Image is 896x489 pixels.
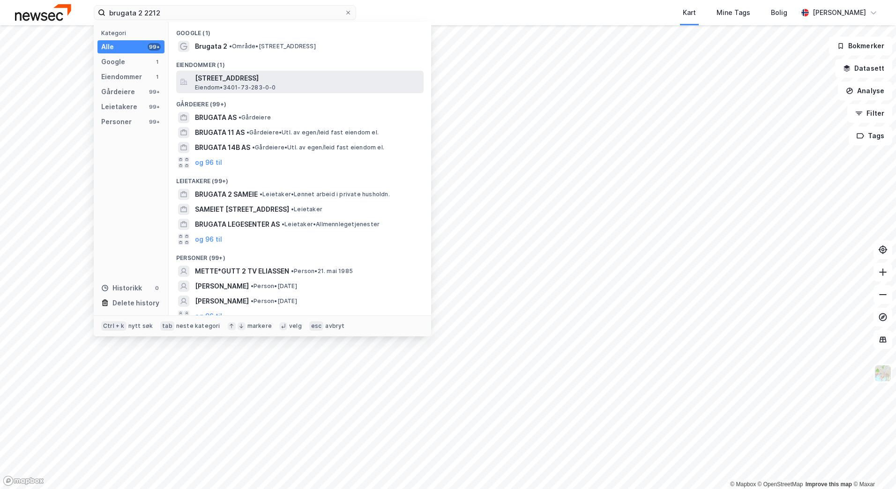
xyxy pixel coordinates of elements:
[3,475,44,486] a: Mapbox homepage
[195,296,249,307] span: [PERSON_NAME]
[251,297,297,305] span: Person • [DATE]
[291,267,353,275] span: Person • 21. mai 1985
[291,267,294,274] span: •
[148,88,161,96] div: 99+
[291,206,294,213] span: •
[289,322,302,330] div: velg
[683,7,696,18] div: Kart
[251,282,254,289] span: •
[101,116,132,127] div: Personer
[195,157,222,168] button: og 96 til
[838,81,892,100] button: Analyse
[169,247,431,264] div: Personer (99+)
[148,43,161,51] div: 99+
[309,321,324,331] div: esc
[195,219,280,230] span: BRUGATA LEGESENTER AS
[829,37,892,55] button: Bokmerker
[128,322,153,330] div: nytt søk
[246,129,249,136] span: •
[849,126,892,145] button: Tags
[835,59,892,78] button: Datasett
[282,221,380,228] span: Leietaker • Allmennlegetjenester
[239,114,241,121] span: •
[229,43,316,50] span: Område • [STREET_ADDRESS]
[15,4,71,21] img: newsec-logo.f6e21ccffca1b3a03d2d.png
[325,322,344,330] div: avbryt
[849,444,896,489] div: Kontrollprogram for chat
[195,84,276,91] span: Eiendom • 3401-73-283-0-0
[153,284,161,292] div: 0
[874,364,892,382] img: Z
[148,118,161,126] div: 99+
[806,481,852,488] a: Improve this map
[195,266,289,277] span: METTE*GUTT 2 TV ELIASSEN
[101,321,127,331] div: Ctrl + k
[252,144,384,151] span: Gårdeiere • Utl. av egen/leid fast eiendom el.
[717,7,750,18] div: Mine Tags
[160,321,174,331] div: tab
[195,127,245,138] span: BRUGATA 11 AS
[730,481,756,488] a: Mapbox
[195,234,222,245] button: og 96 til
[195,189,258,200] span: BRUGATA 2 SAMEIE
[195,204,289,215] span: SAMEIET [STREET_ADDRESS]
[169,170,431,187] div: Leietakere (99+)
[849,444,896,489] iframe: Chat Widget
[101,56,125,67] div: Google
[195,41,227,52] span: Brugata 2
[101,86,135,97] div: Gårdeiere
[260,191,390,198] span: Leietaker • Lønnet arbeid i private husholdn.
[112,297,159,309] div: Delete history
[771,7,787,18] div: Bolig
[195,73,420,84] span: [STREET_ADDRESS]
[251,297,254,304] span: •
[101,101,137,112] div: Leietakere
[169,54,431,71] div: Eiendommer (1)
[260,191,262,198] span: •
[101,71,142,82] div: Eiendommer
[101,41,114,52] div: Alle
[148,103,161,111] div: 99+
[252,144,255,151] span: •
[847,104,892,123] button: Filter
[101,30,164,37] div: Kategori
[239,114,271,121] span: Gårdeiere
[101,282,142,294] div: Historikk
[153,73,161,81] div: 1
[247,322,272,330] div: markere
[105,6,344,20] input: Søk på adresse, matrikkel, gårdeiere, leietakere eller personer
[813,7,866,18] div: [PERSON_NAME]
[282,221,284,228] span: •
[169,22,431,39] div: Google (1)
[169,93,431,110] div: Gårdeiere (99+)
[251,282,297,290] span: Person • [DATE]
[291,206,322,213] span: Leietaker
[229,43,232,50] span: •
[153,58,161,66] div: 1
[758,481,803,488] a: OpenStreetMap
[195,112,237,123] span: BRUGATA AS
[195,281,249,292] span: [PERSON_NAME]
[176,322,220,330] div: neste kategori
[246,129,379,136] span: Gårdeiere • Utl. av egen/leid fast eiendom el.
[195,311,222,322] button: og 96 til
[195,142,250,153] span: BRUGATA 14B AS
